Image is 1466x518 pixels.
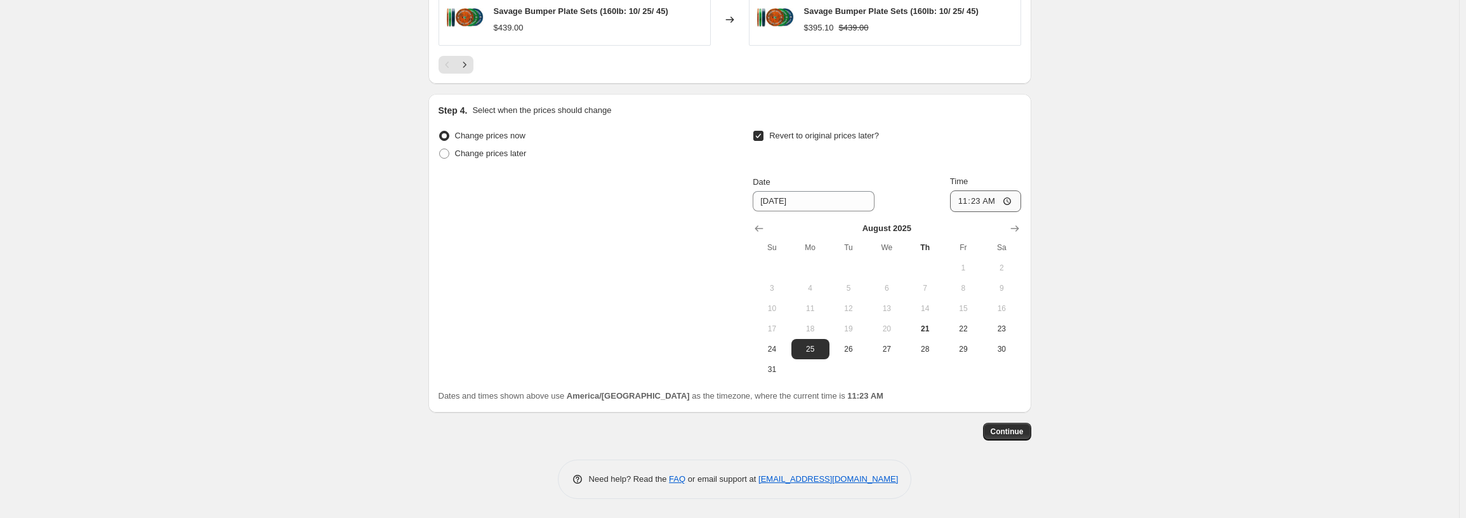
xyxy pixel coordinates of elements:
nav: Pagination [439,56,473,74]
span: Need help? Read the [589,474,670,484]
span: 19 [835,324,862,334]
button: Thursday August 14 2025 [906,298,944,319]
button: Saturday August 30 2025 [982,339,1020,359]
span: 20 [873,324,901,334]
span: 25 [796,344,824,354]
span: 3 [758,283,786,293]
button: Sunday August 17 2025 [753,319,791,339]
span: We [873,242,901,253]
span: 21 [911,324,939,334]
button: Saturday August 16 2025 [982,298,1020,319]
button: Saturday August 9 2025 [982,278,1020,298]
button: Sunday August 31 2025 [753,359,791,380]
span: Tu [835,242,862,253]
button: Friday August 15 2025 [944,298,982,319]
th: Friday [944,237,982,258]
span: 7 [911,283,939,293]
button: Sunday August 3 2025 [753,278,791,298]
button: Monday August 11 2025 [791,298,829,319]
span: 6 [873,283,901,293]
span: Fr [949,242,977,253]
img: Savage-Bumper-Plate-Sets-Fringe-Sport-107047358_80x.jpg [756,1,794,39]
span: Savage Bumper Plate Sets (160lb: 10/ 25/ 45) [804,6,979,16]
button: Next [456,56,473,74]
span: 13 [873,303,901,314]
button: Wednesday August 6 2025 [868,278,906,298]
div: $395.10 [804,22,834,34]
span: Date [753,177,770,187]
button: Sunday August 10 2025 [753,298,791,319]
span: 2 [987,263,1015,273]
span: Continue [991,427,1024,437]
span: 4 [796,283,824,293]
button: Tuesday August 26 2025 [829,339,868,359]
div: $439.00 [494,22,524,34]
span: 29 [949,344,977,354]
button: Saturday August 2 2025 [982,258,1020,278]
span: 23 [987,324,1015,334]
button: Sunday August 24 2025 [753,339,791,359]
span: 27 [873,344,901,354]
span: 17 [758,324,786,334]
span: 9 [987,283,1015,293]
span: Time [950,176,968,186]
button: Monday August 18 2025 [791,319,829,339]
th: Thursday [906,237,944,258]
span: 31 [758,364,786,375]
button: Thursday August 7 2025 [906,278,944,298]
b: America/[GEOGRAPHIC_DATA] [567,391,690,401]
button: Monday August 4 2025 [791,278,829,298]
th: Sunday [753,237,791,258]
button: Wednesday August 20 2025 [868,319,906,339]
button: Continue [983,423,1031,441]
button: Wednesday August 13 2025 [868,298,906,319]
button: Thursday August 28 2025 [906,339,944,359]
input: 8/21/2025 [753,191,875,211]
th: Wednesday [868,237,906,258]
button: Friday August 8 2025 [944,278,982,298]
button: Show next month, September 2025 [1006,220,1024,237]
span: 11 [796,303,824,314]
span: Su [758,242,786,253]
button: Show previous month, July 2025 [750,220,768,237]
span: 26 [835,344,862,354]
span: Change prices later [455,149,527,158]
span: 12 [835,303,862,314]
span: Th [911,242,939,253]
p: Select when the prices should change [472,104,611,117]
button: Friday August 22 2025 [944,319,982,339]
h2: Step 4. [439,104,468,117]
span: 28 [911,344,939,354]
strike: $439.00 [839,22,869,34]
button: Wednesday August 27 2025 [868,339,906,359]
button: Friday August 29 2025 [944,339,982,359]
a: [EMAIL_ADDRESS][DOMAIN_NAME] [758,474,898,484]
img: Savage-Bumper-Plate-Sets-Fringe-Sport-107047358_80x.jpg [446,1,484,39]
button: Tuesday August 5 2025 [829,278,868,298]
a: FAQ [669,474,685,484]
th: Tuesday [829,237,868,258]
span: 1 [949,263,977,273]
span: 24 [758,344,786,354]
span: Savage Bumper Plate Sets (160lb: 10/ 25/ 45) [494,6,668,16]
span: 10 [758,303,786,314]
button: Tuesday August 19 2025 [829,319,868,339]
span: 14 [911,303,939,314]
input: 12:00 [950,190,1021,212]
span: 18 [796,324,824,334]
button: Friday August 1 2025 [944,258,982,278]
th: Monday [791,237,829,258]
button: Saturday August 23 2025 [982,319,1020,339]
span: 30 [987,344,1015,354]
span: or email support at [685,474,758,484]
th: Saturday [982,237,1020,258]
span: 22 [949,324,977,334]
span: Sa [987,242,1015,253]
button: Today Thursday August 21 2025 [906,319,944,339]
span: 16 [987,303,1015,314]
span: Dates and times shown above use as the timezone, where the current time is [439,391,883,401]
b: 11:23 AM [847,391,883,401]
span: 15 [949,303,977,314]
span: 5 [835,283,862,293]
span: 8 [949,283,977,293]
